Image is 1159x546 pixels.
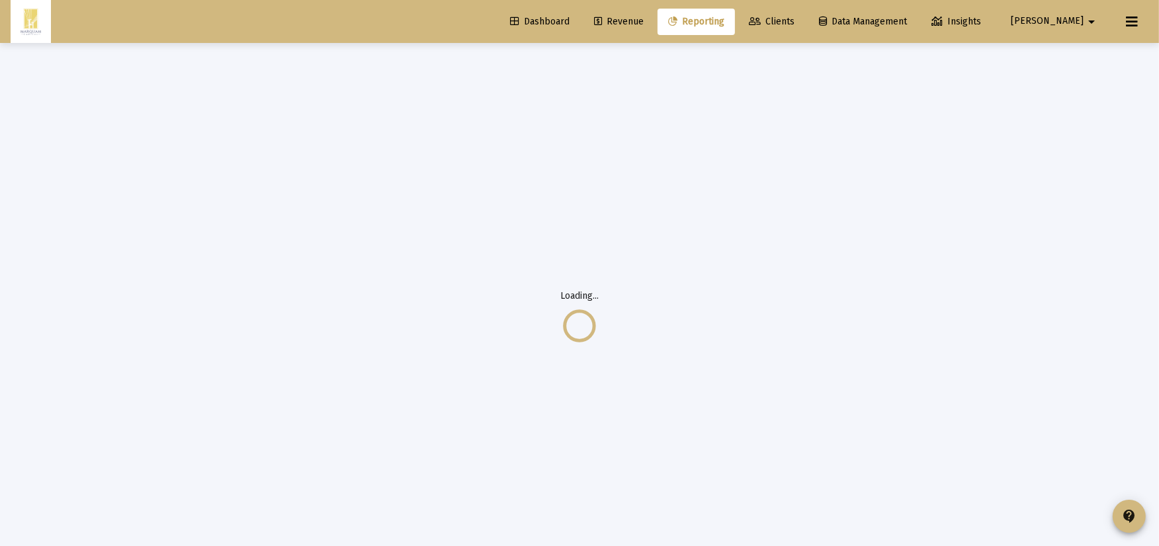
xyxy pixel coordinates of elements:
[749,16,794,27] span: Clients
[1011,16,1084,27] span: [PERSON_NAME]
[995,8,1115,34] button: [PERSON_NAME]
[819,16,907,27] span: Data Management
[594,16,644,27] span: Revenue
[583,9,654,35] a: Revenue
[658,9,735,35] a: Reporting
[931,16,981,27] span: Insights
[21,9,41,35] img: Dashboard
[499,9,580,35] a: Dashboard
[1084,9,1099,35] mat-icon: arrow_drop_down
[738,9,805,35] a: Clients
[921,9,992,35] a: Insights
[1121,508,1137,524] mat-icon: contact_support
[668,16,724,27] span: Reporting
[808,9,918,35] a: Data Management
[510,16,570,27] span: Dashboard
